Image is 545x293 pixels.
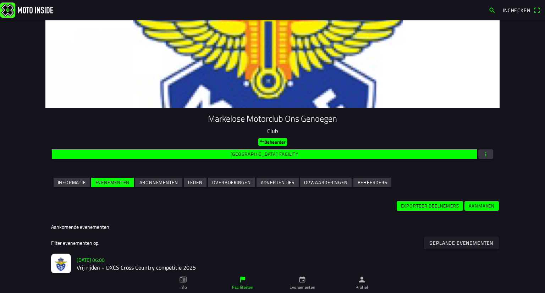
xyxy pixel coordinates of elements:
ion-icon: calendar [298,276,306,283]
ion-icon: paper [179,276,187,283]
ion-icon: flag [239,276,247,283]
a: search [485,4,499,16]
ion-button: Opwaarderingen [300,178,352,187]
ion-text: [DATE] 06:00 [77,256,105,264]
ion-button: Informatie [54,178,90,187]
ion-label: Evenementen [290,284,315,291]
ion-button: Advertenties [257,178,299,187]
ion-button: Exporteer deelnemers [397,201,463,211]
a: Incheckenqr scanner [499,4,544,16]
span: Inchecken [503,6,530,14]
ion-badge: Beheerder [258,138,287,146]
h2: Vrij rijden + DXCS Cross Country competitie 2025 [77,265,494,271]
ion-button: Overboekingen [208,178,255,187]
ion-button: Beheerders [353,178,391,187]
ion-button: Leden [184,178,207,187]
ion-icon: person [358,276,366,283]
ion-text: Geplande evenementen [430,241,494,245]
img: AFFeeIxnsgetZ59Djh9zHoMlSo8wVdQP4ewsvtr6.jpg [51,254,71,273]
ion-label: Aankomende evenementen [51,223,109,231]
ion-label: Profiel [356,284,368,291]
ion-button: Abonnementen [135,178,182,187]
ion-label: Faciliteiten [232,284,253,291]
ion-label: Info [180,284,187,291]
ion-button: [GEOGRAPHIC_DATA] facility [52,149,477,159]
ion-label: Filter evenementen op: [51,239,99,247]
ion-button: Evenementen [91,178,134,187]
p: Club [51,127,494,135]
ion-icon: key [260,139,264,144]
h1: Markelose Motorclub Ons Genoegen [51,114,494,124]
ion-button: Aanmaken [464,201,499,211]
